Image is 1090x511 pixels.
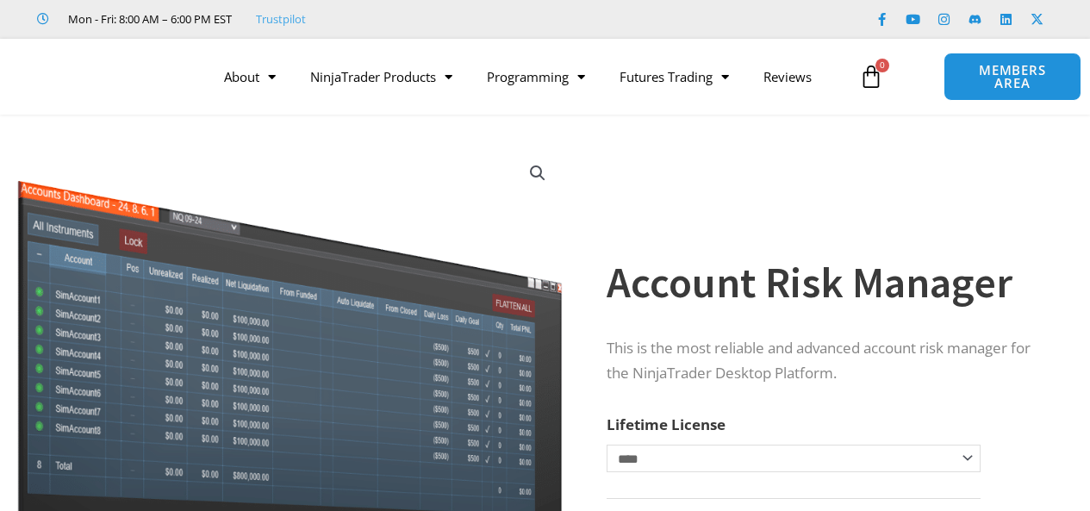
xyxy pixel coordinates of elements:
[746,57,829,97] a: Reviews
[207,57,293,97] a: About
[293,57,470,97] a: NinjaTrader Products
[470,57,602,97] a: Programming
[522,158,553,189] a: View full-screen image gallery
[602,57,746,97] a: Futures Trading
[962,64,1062,90] span: MEMBERS AREA
[64,9,232,29] span: Mon - Fri: 8:00 AM – 6:00 PM EST
[607,481,633,493] a: Clear options
[833,52,909,102] a: 0
[607,252,1048,313] h1: Account Risk Manager
[16,46,202,108] img: LogoAI | Affordable Indicators – NinjaTrader
[256,9,306,29] a: Trustpilot
[875,59,889,72] span: 0
[944,53,1081,101] a: MEMBERS AREA
[607,336,1048,386] p: This is the most reliable and advanced account risk manager for the NinjaTrader Desktop Platform.
[607,414,726,434] label: Lifetime License
[207,57,850,97] nav: Menu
